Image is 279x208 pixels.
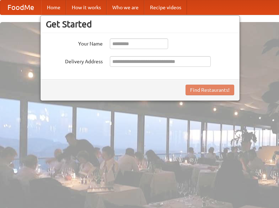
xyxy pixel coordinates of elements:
[144,0,187,15] a: Recipe videos
[66,0,107,15] a: How it works
[186,85,234,95] button: Find Restaurants!
[41,0,66,15] a: Home
[0,0,41,15] a: FoodMe
[46,38,103,47] label: Your Name
[107,0,144,15] a: Who we are
[46,56,103,65] label: Delivery Address
[46,19,234,30] h3: Get Started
